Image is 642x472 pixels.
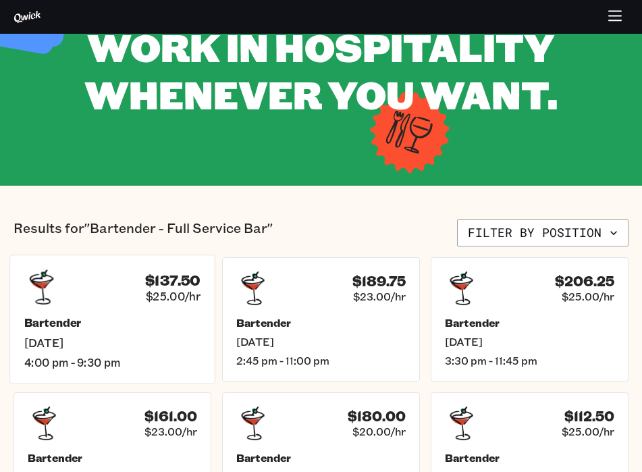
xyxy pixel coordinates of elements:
[222,257,420,382] a: $189.75$23.00/hrBartender[DATE]2:45 pm - 11:00 pm
[24,336,200,350] span: [DATE]
[236,354,406,367] span: 2:45 pm - 11:00 pm
[562,425,614,438] span: $25.00/hr
[236,335,406,348] span: [DATE]
[146,289,200,303] span: $25.00/hr
[24,355,200,369] span: 4:00 pm - 9:30 pm
[353,290,406,303] span: $23.00/hr
[84,22,558,120] span: WORK IN HOSPITALITY WHENEVER YOU WANT.
[445,316,614,330] h5: Bartender
[14,219,273,246] p: Results for "Bartender - Full Service Bar"
[445,451,614,465] h5: Bartender
[236,451,406,465] h5: Bartender
[9,255,215,384] a: $137.50$25.00/hrBartender[DATE]4:00 pm - 9:30 pm
[28,451,197,465] h5: Bartender
[236,316,406,330] h5: Bartender
[562,290,614,303] span: $25.00/hr
[555,273,614,290] h4: $206.25
[145,271,200,289] h4: $137.50
[348,408,406,425] h4: $180.00
[24,316,200,330] h5: Bartender
[445,335,614,348] span: [DATE]
[445,354,614,367] span: 3:30 pm - 11:45 pm
[564,408,614,425] h4: $112.50
[457,219,628,246] button: Filter by position
[352,425,406,438] span: $20.00/hr
[144,408,197,425] h4: $161.00
[352,273,406,290] h4: $189.75
[144,425,197,438] span: $23.00/hr
[431,257,628,382] a: $206.25$25.00/hrBartender[DATE]3:30 pm - 11:45 pm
